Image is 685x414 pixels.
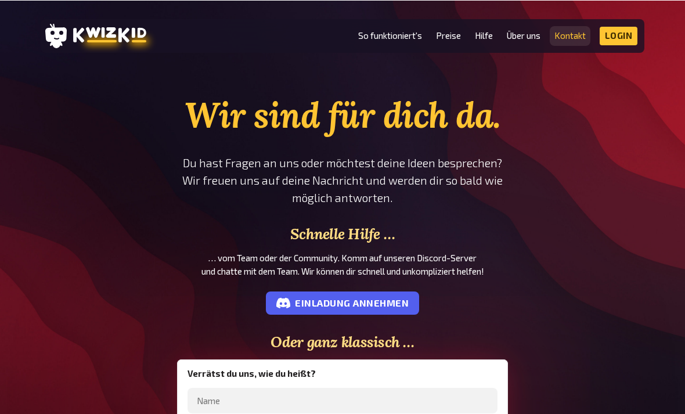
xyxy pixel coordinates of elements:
[436,30,461,40] a: Preise
[507,30,540,40] a: Über uns
[177,93,508,136] h1: Wir sind für dich da.
[554,30,586,40] a: Kontakt
[600,26,638,45] a: Login
[177,251,508,277] p: … vom Team oder der Community. Komm auf unseren Discord-Server und chatte mit dem Team. Wir könne...
[188,387,497,413] input: Name
[475,30,493,40] a: Hilfe
[188,368,316,378] legend: Verrätst du uns, wie du heißt?
[266,291,419,314] a: Einladung annehmen
[177,154,508,206] p: Du hast Fragen an uns oder möchtest deine Ideen besprechen? Wir freuen uns auf deine Nachricht un...
[177,225,508,242] h3: Schnelle Hilfe …
[358,30,422,40] a: So funktioniert's
[177,333,508,350] h3: Oder ganz klassisch …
